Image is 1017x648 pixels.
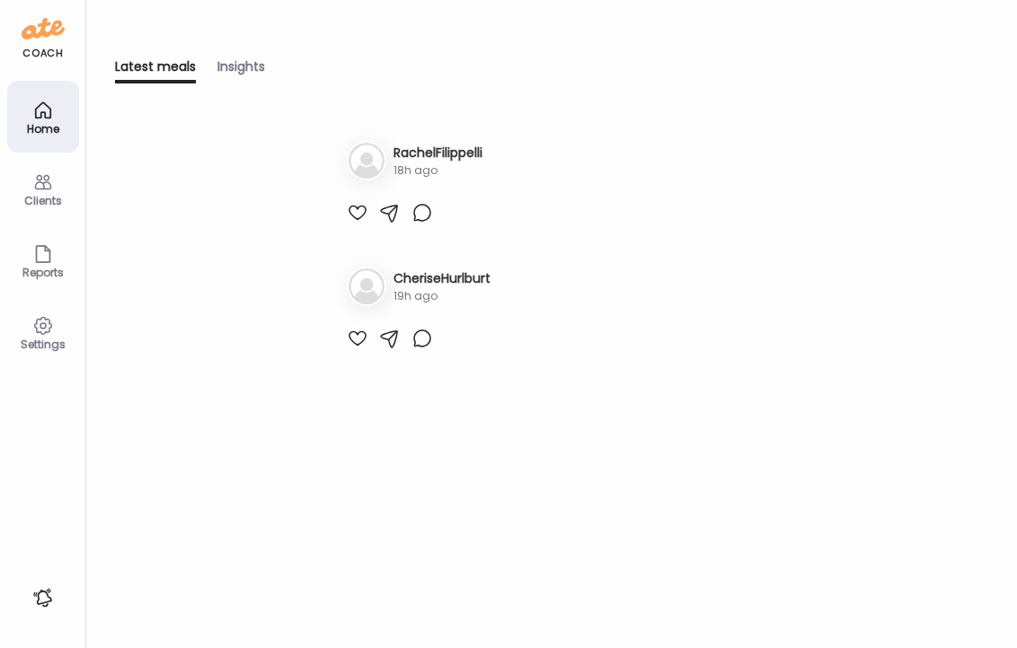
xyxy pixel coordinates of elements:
img: bg-avatar-default.svg [349,268,385,304]
h3: RachelFilippelli [394,144,482,162]
h3: CheriseHurlburt [394,269,491,288]
img: bg-avatar-default.svg [349,143,385,179]
div: Insights [217,57,265,83]
div: Latest meals [115,57,196,83]
div: Home [11,123,75,135]
div: Reports [11,267,75,278]
div: Settings [11,338,75,350]
div: 18h ago [394,162,482,179]
div: 19h ago [394,288,491,304]
div: Clients [11,195,75,206]
img: ate [22,14,65,43]
div: coach [22,46,63,61]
